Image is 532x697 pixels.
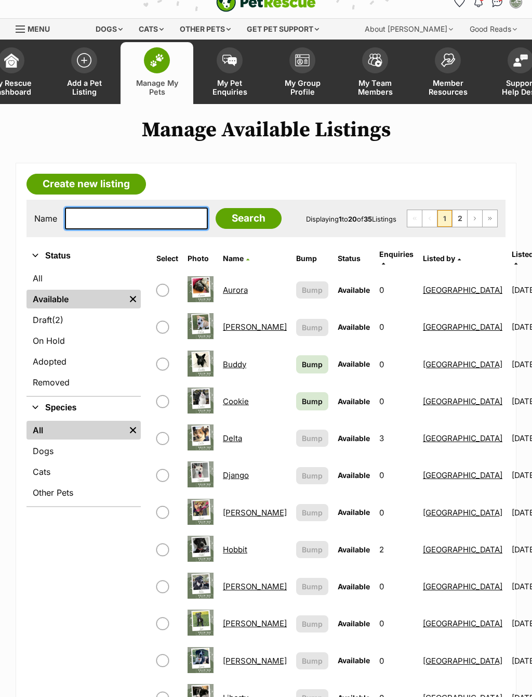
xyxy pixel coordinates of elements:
[423,508,502,518] a: [GEOGRAPHIC_DATA]
[302,470,323,481] span: Bump
[216,208,282,229] input: Search
[223,582,287,591] a: [PERSON_NAME]
[295,54,310,67] img: group-profile-icon-3fa3cf56718a62981997c0bc7e787c4b2cf8bcc04b72c1350f741eb67cf2f40e.svg
[26,174,146,195] a: Create new listing
[379,250,414,267] a: Enquiries
[423,433,502,443] a: [GEOGRAPHIC_DATA]
[339,215,342,223] strong: 1
[26,462,141,481] a: Cats
[121,42,193,104] a: Manage My Pets
[437,210,452,227] span: Page 1
[26,331,141,350] a: On Hold
[77,53,91,68] img: add-pet-listing-icon-0afa8454b4691262ce3f59096e99ab1cd57d4a30225e0717b998d2c9b9846f56.svg
[375,457,418,493] td: 0
[223,254,249,263] a: Name
[26,401,141,415] button: Species
[296,430,328,447] button: Bump
[375,643,418,679] td: 0
[125,290,141,308] a: Remove filter
[296,504,328,521] button: Bump
[296,319,328,336] button: Bump
[375,309,418,345] td: 0
[338,582,370,591] span: Available
[338,397,370,406] span: Available
[338,471,370,480] span: Available
[375,495,418,531] td: 0
[223,470,249,480] a: Django
[296,541,328,558] button: Bump
[338,286,370,294] span: Available
[338,619,370,628] span: Available
[423,582,502,591] a: [GEOGRAPHIC_DATA]
[423,470,502,480] a: [GEOGRAPHIC_DATA]
[441,53,455,67] img: member-resources-icon-8e73f808a243e03378d46382f2149f9095a855e16c252ad45f914b54edf8863c.svg
[302,359,323,370] span: Bump
[292,246,332,271] th: Bump
[48,42,121,104] a: Add a Pet Listing
[338,434,370,443] span: Available
[338,656,370,665] span: Available
[296,467,328,484] button: Bump
[375,383,418,419] td: 0
[172,19,238,40] div: Other pets
[26,373,141,392] a: Removed
[302,507,323,518] span: Bump
[407,210,498,227] nav: Pagination
[223,545,247,554] a: Hobbit
[423,618,502,628] a: [GEOGRAPHIC_DATA]
[338,508,370,517] span: Available
[193,42,266,104] a: My Pet Enquiries
[223,618,287,628] a: [PERSON_NAME]
[296,615,328,633] button: Bump
[240,19,326,40] div: Get pet support
[348,215,357,223] strong: 20
[222,55,237,66] img: pet-enquiries-icon-7e3ad2cf08bfb03b45e93fb7055b45f3efa6380592205ae92323e6603595dc1f.svg
[26,421,125,440] a: All
[302,581,323,592] span: Bump
[26,249,141,263] button: Status
[423,285,502,295] a: [GEOGRAPHIC_DATA]
[375,569,418,604] td: 0
[296,652,328,669] button: Bump
[150,54,164,67] img: manage-my-pets-icon-02211641906a0b7f246fdf0571729dbe1e7629f14944591b6c1af311fb30b64b.svg
[422,210,437,227] span: Previous page
[453,210,467,227] a: Page 2
[296,281,328,299] button: Bump
[223,656,287,666] a: [PERSON_NAME]
[125,421,141,440] a: Remove filter
[375,272,418,308] td: 0
[483,210,497,227] a: Last page
[223,433,242,443] a: Delta
[302,433,323,444] span: Bump
[223,508,287,518] a: [PERSON_NAME]
[375,532,418,567] td: 2
[302,618,323,629] span: Bump
[61,79,108,96] span: Add a Pet Listing
[223,322,287,332] a: [PERSON_NAME]
[26,442,141,460] a: Dogs
[352,79,398,96] span: My Team Members
[223,396,249,406] a: Cookie
[296,392,328,410] a: Bump
[357,19,460,40] div: About [PERSON_NAME]
[379,250,414,259] span: translation missing: en.admin.listings.index.attributes.enquiries
[296,578,328,595] button: Bump
[26,267,141,396] div: Status
[368,54,382,67] img: team-members-icon-5396bd8760b3fe7c0b43da4ab00e1e3bb1a5d9ba89233759b79545d2d3fc5d0d.svg
[223,254,244,263] span: Name
[423,254,461,263] a: Listed by
[26,311,141,329] a: Draft
[423,254,455,263] span: Listed by
[302,655,323,666] span: Bump
[266,42,339,104] a: My Group Profile
[407,210,422,227] span: First page
[375,420,418,456] td: 3
[302,285,323,295] span: Bump
[338,359,370,368] span: Available
[338,322,370,331] span: Available
[364,215,372,223] strong: 35
[134,79,180,96] span: Manage My Pets
[423,656,502,666] a: [GEOGRAPHIC_DATA]
[34,214,57,223] label: Name
[423,322,502,332] a: [GEOGRAPHIC_DATA]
